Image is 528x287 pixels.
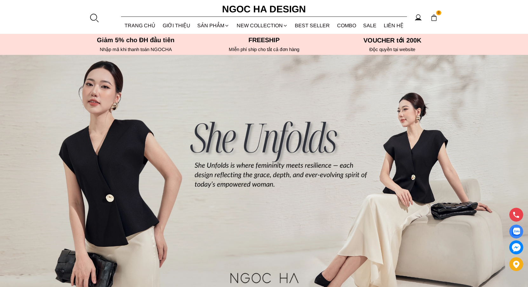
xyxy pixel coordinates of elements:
[202,47,326,52] h6: MIễn phí ship cho tất cả đơn hàng
[97,36,175,43] font: Giảm 5% cho ĐH đầu tiên
[509,240,523,254] a: messenger
[291,17,334,34] a: BEST SELLER
[159,17,194,34] a: GIỚI THIỆU
[194,17,233,34] div: SẢN PHẨM
[100,47,172,52] font: Nhập mã khi thanh toán NGOCHA
[330,36,455,44] h5: VOUCHER tới 200K
[436,10,441,16] span: 0
[233,17,292,34] a: NEW COLLECTION
[248,36,280,43] font: Freeship
[360,17,380,34] a: SALE
[334,17,360,34] a: Combo
[216,2,312,17] a: Ngoc Ha Design
[430,14,437,21] img: img-CART-ICON-ksit0nf1
[121,17,159,34] a: TRANG CHỦ
[509,225,523,238] a: Display image
[330,47,455,52] h6: Độc quyền tại website
[380,17,407,34] a: LIÊN HỆ
[512,228,520,236] img: Display image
